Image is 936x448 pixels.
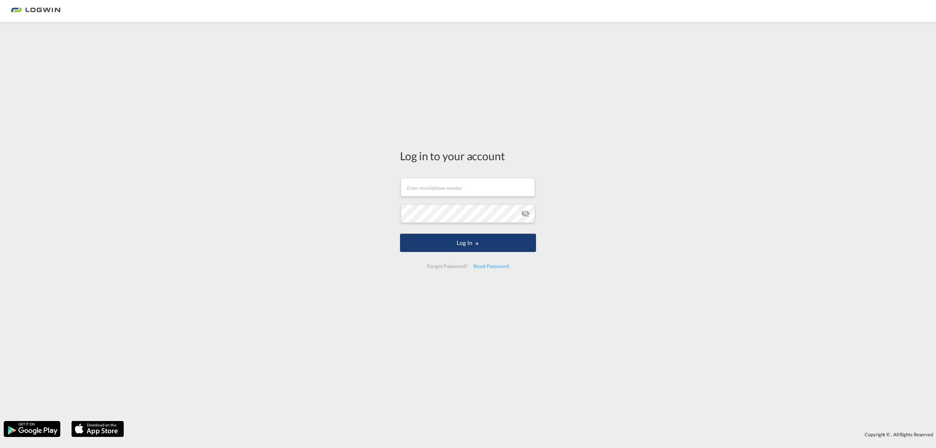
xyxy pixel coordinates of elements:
button: LOGIN [400,234,536,252]
div: Copyright © . All Rights Reserved [128,428,936,441]
md-icon: icon-eye-off [521,209,530,218]
img: 2761ae10d95411efa20a1f5e0282d2d7.png [11,3,60,19]
input: Enter email/phone number [401,178,535,196]
img: google.png [3,420,61,438]
div: Forgot Password? [424,260,470,273]
div: Reset Password [471,260,512,273]
img: apple.png [71,420,125,438]
div: Log in to your account [400,148,536,163]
